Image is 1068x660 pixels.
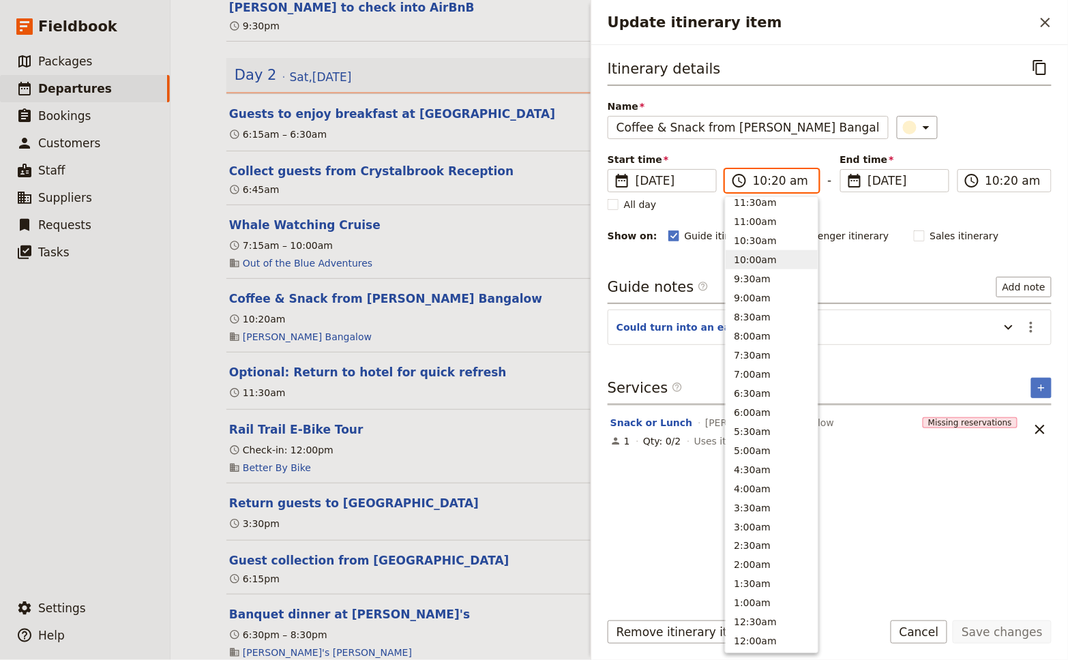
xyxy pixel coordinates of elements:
[891,620,948,644] button: Cancel
[38,16,117,37] span: Fieldbook
[930,229,999,243] span: Sales itinerary
[229,163,514,179] button: Edit this itinerary item
[235,65,352,85] button: Edit day information
[726,460,818,479] button: 4:30am
[617,320,777,334] button: Could turn into an early lunch
[797,229,889,243] span: Passenger itinerary
[698,281,709,292] span: ​
[229,312,286,326] div: 10:20am
[608,116,889,139] input: Name
[229,239,333,252] div: 7:15am – 10:00am
[608,378,683,398] h3: Services
[726,498,818,517] button: 3:30am
[996,277,1052,297] button: Add note
[608,100,889,113] span: Name
[726,250,818,269] button: 10:00am
[610,416,693,430] button: Edit this service option
[731,172,747,189] span: ​
[753,172,810,189] input: ​
[643,434,681,448] div: Qty: 0/2
[608,229,657,243] div: Show on:
[726,613,818,632] button: 12:30am
[726,307,818,327] button: 8:30am
[726,231,818,250] button: 10:30am
[827,172,831,192] span: -
[726,575,818,594] button: 1:30am
[243,646,412,659] a: [PERSON_NAME]'s [PERSON_NAME]
[672,382,683,393] span: ​
[38,109,91,123] span: Bookings
[608,620,755,644] button: Remove itinerary item
[624,198,657,211] span: All day
[1028,56,1052,79] button: Copy itinerary item
[229,552,509,569] button: Edit this itinerary item
[726,346,818,365] button: 7:30am
[608,59,721,79] h3: Itinerary details
[636,172,708,189] span: [DATE]
[985,172,1043,189] input: ​
[229,127,327,141] div: 6:15am – 6:30am
[608,12,1034,33] h2: Update itinerary item
[726,632,818,651] button: 12:00am
[229,572,280,586] div: 6:15pm
[705,416,834,430] span: [PERSON_NAME] Bangalow
[726,441,818,460] button: 5:00am
[38,191,92,205] span: Suppliers
[229,364,507,380] button: Edit this itinerary item
[608,153,717,166] span: Start time
[726,422,818,441] button: 5:30am
[1034,11,1057,34] button: Close drawer
[38,629,65,642] span: Help
[726,193,818,212] button: 11:30am
[38,218,91,232] span: Requests
[726,403,818,422] button: 6:00am
[964,172,980,189] span: ​
[229,386,286,400] div: 11:30am
[38,164,65,177] span: Staff
[726,556,818,575] button: 2:00am
[726,479,818,498] button: 4:00am
[38,82,112,95] span: Departures
[608,277,709,297] h3: Guide notes
[840,153,949,166] span: End time
[38,245,70,259] span: Tasks
[235,65,277,85] span: Day 2
[38,55,92,68] span: Packages
[868,172,940,189] span: [DATE]
[229,517,280,530] div: 3:30pm
[229,19,280,33] div: 9:30pm
[923,417,1018,428] span: Missing reservations
[243,461,311,475] a: Better By Bike
[229,183,280,196] div: 6:45am
[726,212,818,231] button: 11:00am
[229,443,333,457] div: Check-in: 12:00pm
[726,269,818,288] button: 9:30am
[726,384,818,403] button: 6:30am
[726,288,818,307] button: 9:00am
[243,330,372,344] a: [PERSON_NAME] Bangalow
[726,327,818,346] button: 8:00am
[243,256,372,270] a: Out of the Blue Adventures
[1028,418,1052,441] button: Unlink service
[229,495,479,511] button: Edit this itinerary item
[38,136,100,150] span: Customers
[229,290,542,307] button: Edit this itinerary item
[726,365,818,384] button: 7:00am
[38,601,86,615] span: Settings
[229,217,381,233] button: Edit this itinerary item
[229,628,327,642] div: 6:30pm – 8:30pm
[610,434,630,448] div: 1
[229,106,555,122] button: Edit this itinerary item
[953,620,1052,644] button: Save changes
[1020,316,1043,339] button: Actions
[229,606,470,622] button: Edit this itinerary item
[614,172,630,189] span: ​
[1031,378,1052,398] button: Add service inclusion
[698,281,709,297] span: ​
[726,517,818,537] button: 3:00am
[897,116,938,139] button: ​
[846,172,863,189] span: ​
[726,537,818,556] button: 2:30am
[694,434,810,448] span: Uses itinerary item time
